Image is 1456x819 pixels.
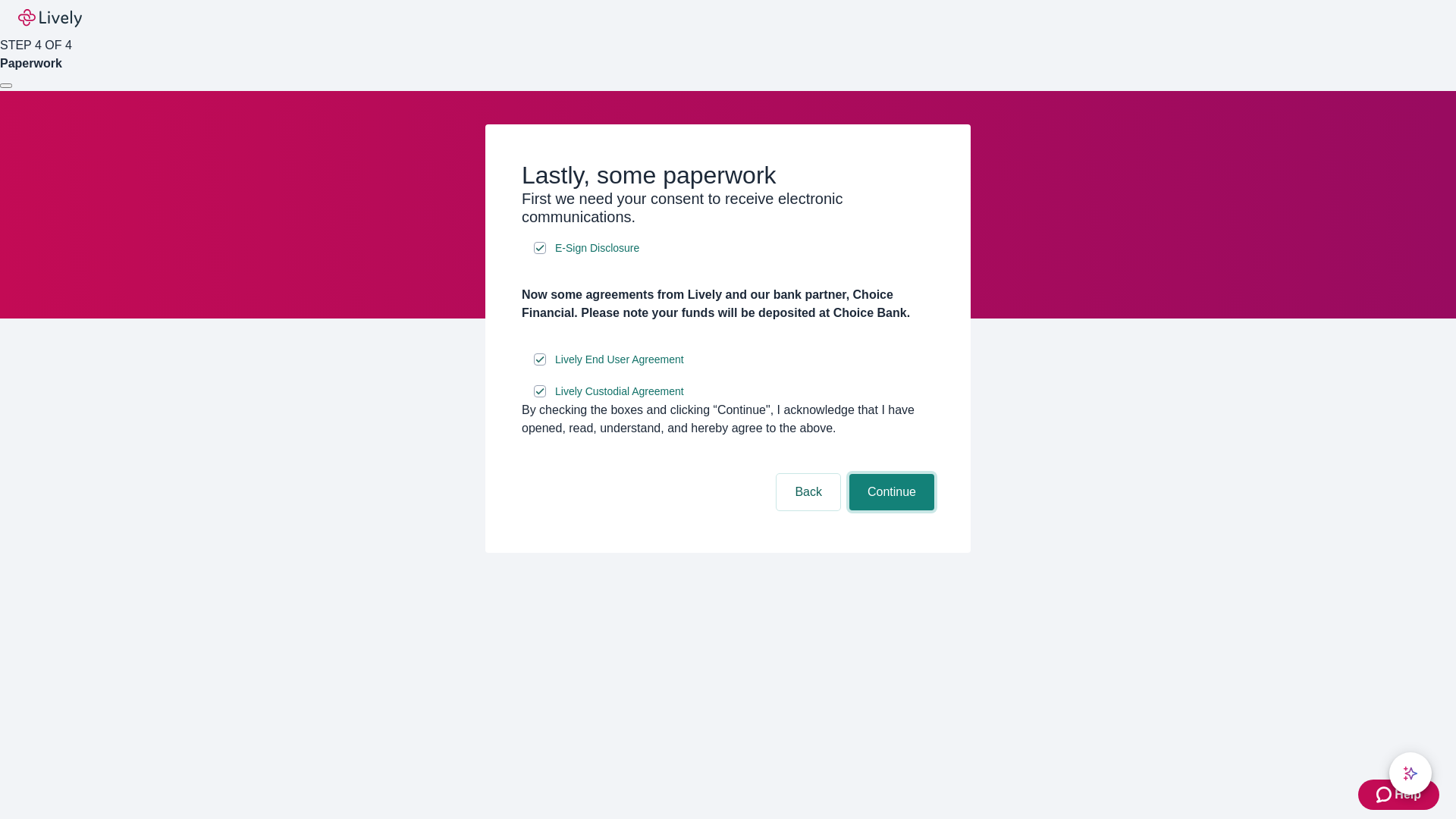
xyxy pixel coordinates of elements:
[1358,780,1439,810] button: Zendesk support iconHelp
[522,161,934,190] h2: Lastly, some paperwork
[552,350,687,369] a: e-sign disclosure document
[552,239,642,258] a: e-sign disclosure document
[777,474,840,510] button: Back
[18,9,82,27] img: Lively
[555,240,639,256] span: E-Sign Disclosure
[555,384,684,400] span: Lively Custodial Agreement
[552,382,687,401] a: e-sign disclosure document
[522,190,934,226] h3: First we need your consent to receive electronic communications.
[849,474,934,510] button: Continue
[522,286,934,322] h4: Now some agreements from Lively and our bank partner, Choice Financial. Please note your funds wi...
[1395,786,1421,804] span: Help
[1376,786,1395,804] svg: Zendesk support icon
[1389,752,1432,795] button: chat
[522,401,934,438] div: By checking the boxes and clicking “Continue", I acknowledge that I have opened, read, understand...
[1403,766,1418,781] svg: Lively AI Assistant
[555,352,684,368] span: Lively End User Agreement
